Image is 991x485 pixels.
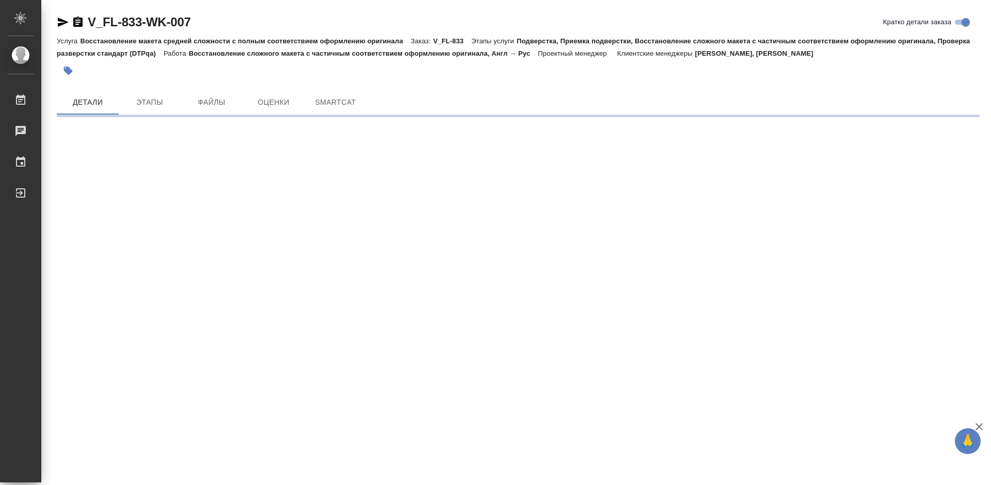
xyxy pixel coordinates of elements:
p: V_FL-833 [433,37,471,45]
p: Работа [164,50,189,57]
p: Восстановление макета средней сложности с полным соответствием оформлению оригинала [80,37,410,45]
span: Файлы [187,96,236,109]
p: [PERSON_NAME], [PERSON_NAME] [695,50,821,57]
span: SmartCat [311,96,360,109]
span: Кратко детали заказа [883,17,951,27]
p: Услуга [57,37,80,45]
p: Клиентские менеджеры [617,50,695,57]
p: Восстановление сложного макета с частичным соответствием оформлению оригинала, Англ → Рус [189,50,538,57]
p: Заказ: [411,37,433,45]
button: 🙏 [955,428,981,454]
p: Этапы услуги [471,37,517,45]
button: Добавить тэг [57,59,79,82]
span: 🙏 [959,430,977,452]
span: Этапы [125,96,174,109]
a: V_FL-833-WK-007 [88,15,191,29]
button: Скопировать ссылку [72,16,84,28]
button: Скопировать ссылку для ЯМессенджера [57,16,69,28]
span: Детали [63,96,113,109]
span: Оценки [249,96,298,109]
p: Проектный менеджер [538,50,609,57]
